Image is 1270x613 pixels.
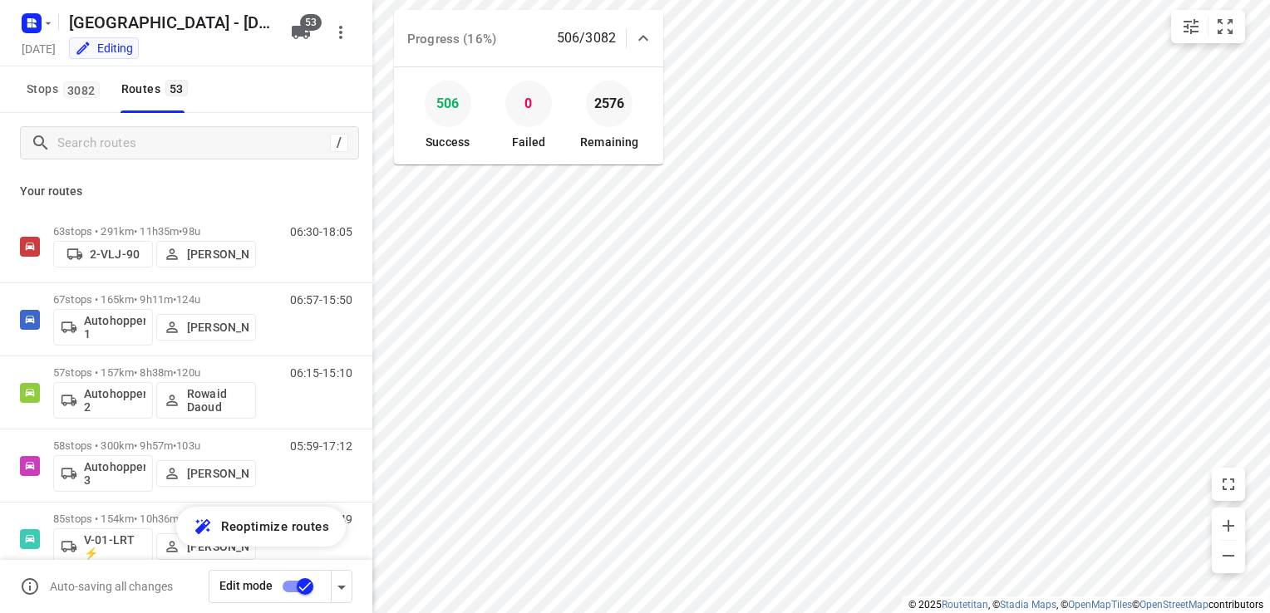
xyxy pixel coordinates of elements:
span: Stops [27,79,105,100]
p: 57 stops • 157km • 8h38m [53,366,256,379]
span: • [179,225,182,238]
span: 3082 [63,81,100,98]
button: [PERSON_NAME] [156,314,256,341]
p: Failed [512,134,546,151]
span: Edit mode [219,579,273,592]
p: [PERSON_NAME] [187,321,249,334]
span: • [173,293,176,306]
p: 67 stops • 165km • 9h11m [53,293,256,306]
h5: Project date [15,39,62,58]
button: Autohopper 2 [53,382,153,419]
a: Routetitan [942,599,988,611]
div: You are currently in edit mode. [75,40,133,56]
p: Success [426,134,470,151]
button: [PERSON_NAME] [156,241,256,267]
span: • [179,512,182,525]
button: [PERSON_NAME] [156,533,256,560]
button: 53 [284,16,317,49]
p: [PERSON_NAME] [187,467,249,480]
div: Routes [121,79,193,100]
button: Rowaid Daoud [156,382,256,419]
p: 85 stops • 154km • 10h36m [53,512,256,525]
h5: Rename [62,9,278,36]
p: 2576 [594,91,624,116]
p: 506/3082 [557,28,616,48]
p: Auto-saving all changes [50,580,173,593]
p: 06:30-18:05 [290,225,352,238]
div: small contained button group [1171,10,1245,43]
span: 124u [176,293,200,306]
p: Your routes [20,183,352,200]
span: Progress (16%) [407,32,496,47]
div: Driver app settings [332,576,352,596]
span: 103u [176,439,200,452]
p: 05:59-17:12 [290,439,352,453]
p: [PERSON_NAME] [187,248,249,261]
p: 06:15-15:10 [290,366,352,380]
p: Autohopper 1 [84,314,145,341]
p: Remaining [580,134,638,151]
button: Fit zoom [1208,10,1242,43]
span: • [173,366,176,379]
li: © 2025 , © , © © contributors [908,599,1263,611]
p: 506 [436,91,459,116]
p: 2-VLJ-90 [90,248,140,261]
p: 58 stops • 300km • 9h57m [53,439,256,452]
button: V-01-LRT ⚡ [53,528,153,565]
button: [PERSON_NAME] [156,460,256,487]
span: Reoptimize routes [221,516,329,537]
span: 120u [176,366,200,379]
p: 0 [524,91,532,116]
p: 06:57-15:50 [290,293,352,306]
p: Autohopper 2 [84,387,145,414]
button: Autohopper 1 [53,309,153,346]
a: Stadia Maps [1000,599,1056,611]
div: / [330,134,348,152]
button: Map settings [1174,10,1208,43]
button: Reoptimize routes [176,507,346,547]
button: 2-VLJ-90 [53,241,153,267]
span: 53 [165,80,188,96]
input: Search routes [57,130,330,156]
span: 98u [182,225,199,238]
p: Autohopper 3 [84,460,145,487]
button: Autohopper 3 [53,455,153,492]
div: Progress (16%)506/3082 [394,10,663,66]
a: OpenStreetMap [1140,599,1208,611]
p: [PERSON_NAME] [187,540,249,553]
p: 63 stops • 291km • 11h35m [53,225,256,238]
span: 53 [300,14,322,31]
p: Rowaid Daoud [187,387,249,414]
span: • [173,439,176,452]
p: V-01-LRT ⚡ [84,533,145,560]
a: OpenMapTiles [1068,599,1132,611]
